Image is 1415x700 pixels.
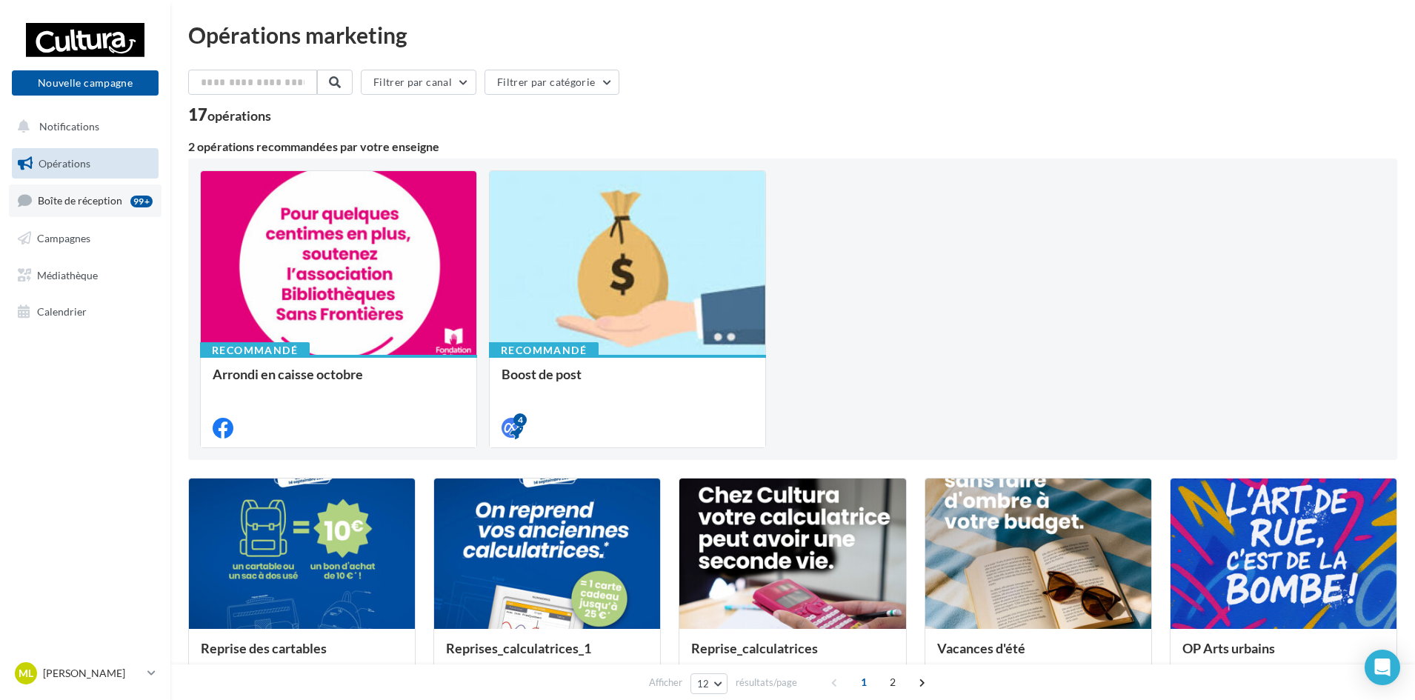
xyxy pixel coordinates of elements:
[937,641,1139,670] div: Vacances d'été
[188,107,271,123] div: 17
[9,296,162,327] a: Calendrier
[513,413,527,427] div: 4
[691,641,893,670] div: Reprise_calculatrices
[37,268,98,281] span: Médiathèque
[1365,650,1400,685] div: Open Intercom Messenger
[43,666,141,681] p: [PERSON_NAME]
[489,342,599,359] div: Recommandé
[12,70,159,96] button: Nouvelle campagne
[39,157,90,170] span: Opérations
[9,111,156,142] button: Notifications
[130,196,153,207] div: 99+
[9,184,162,216] a: Boîte de réception99+
[690,673,728,694] button: 12
[9,148,162,179] a: Opérations
[188,24,1397,46] div: Opérations marketing
[12,659,159,687] a: ML [PERSON_NAME]
[9,223,162,254] a: Campagnes
[37,305,87,318] span: Calendrier
[188,141,1397,153] div: 2 opérations recommandées par votre enseigne
[697,678,710,690] span: 12
[852,670,876,694] span: 1
[881,670,905,694] span: 2
[19,666,33,681] span: ML
[1182,641,1385,670] div: OP Arts urbains
[213,367,465,396] div: Arrondi en caisse octobre
[361,70,476,95] button: Filtrer par canal
[207,109,271,122] div: opérations
[39,120,99,133] span: Notifications
[485,70,619,95] button: Filtrer par catégorie
[200,342,310,359] div: Recommandé
[649,676,682,690] span: Afficher
[201,641,403,670] div: Reprise des cartables
[736,676,797,690] span: résultats/page
[446,641,648,670] div: Reprises_calculatrices_1
[37,232,90,244] span: Campagnes
[502,367,753,396] div: Boost de post
[38,194,122,207] span: Boîte de réception
[9,260,162,291] a: Médiathèque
